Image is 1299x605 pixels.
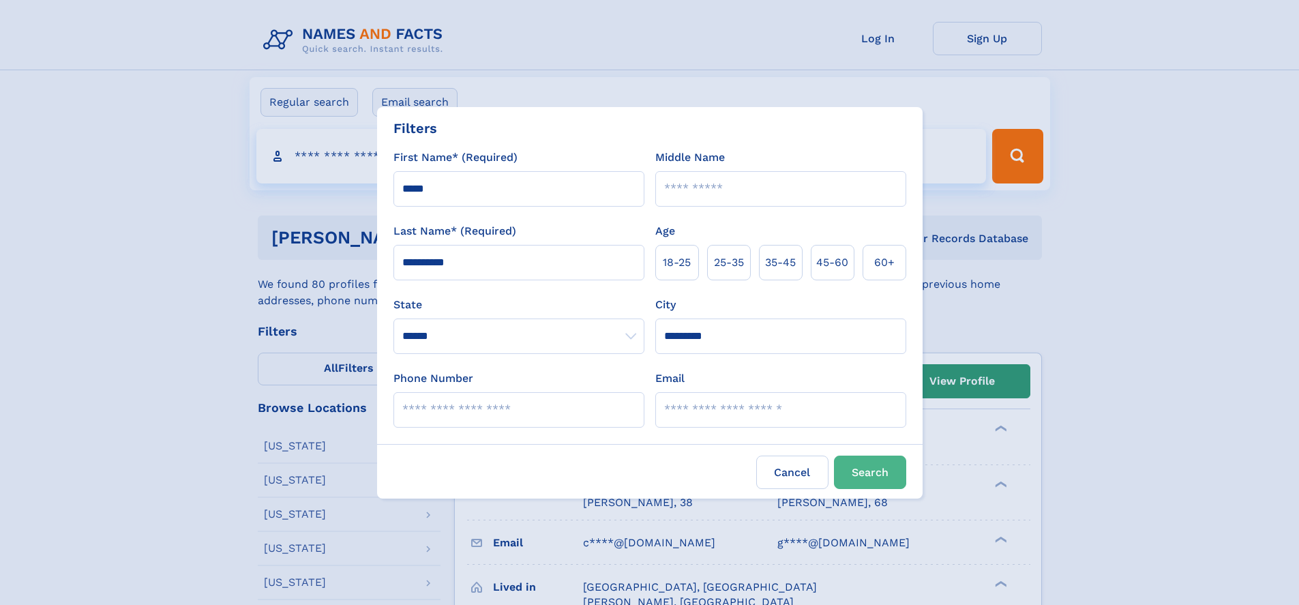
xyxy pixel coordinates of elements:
label: Cancel [756,456,828,489]
span: 18‑25 [663,254,691,271]
label: State [393,297,644,313]
label: Email [655,370,685,387]
label: Middle Name [655,149,725,166]
button: Search [834,456,906,489]
span: 60+ [874,254,895,271]
label: City [655,297,676,313]
label: First Name* (Required) [393,149,518,166]
span: 35‑45 [765,254,796,271]
label: Last Name* (Required) [393,223,516,239]
label: Age [655,223,675,239]
div: Filters [393,118,437,138]
span: 25‑35 [714,254,744,271]
span: 45‑60 [816,254,848,271]
label: Phone Number [393,370,473,387]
